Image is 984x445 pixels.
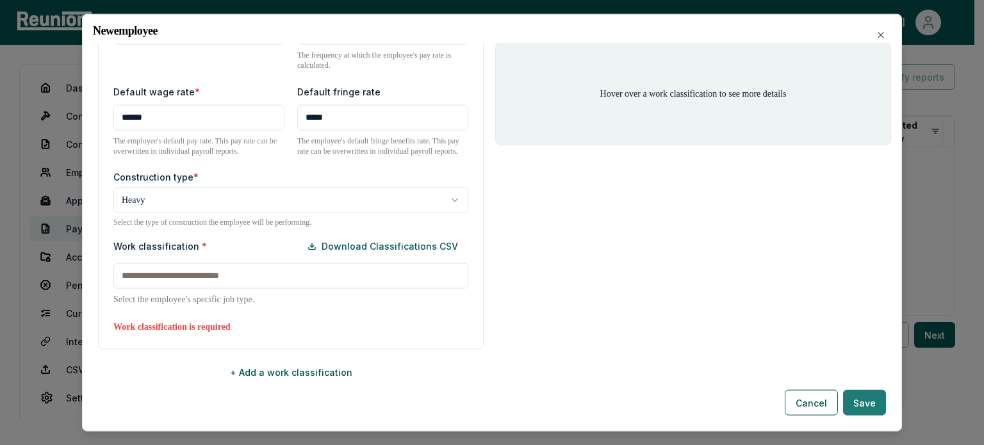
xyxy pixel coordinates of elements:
p: Work classification is required [113,320,468,333]
button: Cancel [785,390,838,416]
button: Download Classifications CSV [297,233,468,259]
label: Construction type [113,170,468,183]
label: Default fringe rate [297,86,381,97]
p: Select the employee's specific job type. [113,292,468,305]
label: Work classification [113,239,207,253]
p: The employee's default fringe benefits rate. This pay rate can be overwritten in individual payro... [297,135,468,156]
p: The employee's default pay rate. This pay rate can be overwritten in individual payroll reports. [113,135,284,156]
p: Select the type of construction the employee will be performing. [113,216,468,227]
button: Save [843,390,886,416]
p: The frequency at which the employee's pay rate is calculated. [297,49,468,70]
label: Default wage rate [113,86,200,97]
p: Hover over a work classification to see more details [600,87,787,101]
h2: New employee [93,24,891,36]
button: + Add a work classification [98,359,484,385]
